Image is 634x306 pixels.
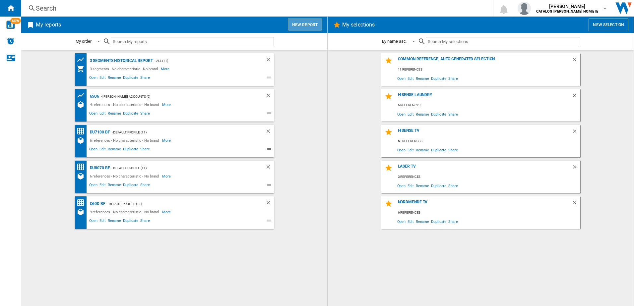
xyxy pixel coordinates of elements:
span: More [162,172,172,180]
div: 65U6 [88,92,99,101]
span: Rename [107,75,122,82]
span: Edit [98,146,107,154]
img: alerts-logo.svg [7,37,15,45]
span: Edit [407,217,415,226]
div: 63 references [396,137,580,145]
div: Delete [265,92,274,101]
button: New report [288,19,322,31]
b: CATALOG [PERSON_NAME] HOME IE [536,9,598,14]
div: Delete [572,92,580,101]
span: Share [447,74,459,83]
div: Delete [265,57,274,65]
div: 3 segments - No characteristic - No brand [88,65,161,73]
div: 6 references [396,209,580,217]
div: Delete [572,200,580,209]
div: References [77,136,88,144]
div: 3 references [396,173,580,181]
span: Duplicate [430,145,447,154]
div: DU7100 BF [88,128,110,136]
span: More [162,101,172,109]
span: Edit [407,145,415,154]
span: Open [88,146,99,154]
div: Price Matrix [77,199,88,207]
span: Open [396,110,407,119]
div: - [PERSON_NAME] Accounts (6) [99,92,252,101]
span: Edit [407,110,415,119]
span: Rename [415,217,430,226]
div: Delete [572,57,580,66]
span: Edit [98,75,107,82]
div: 11 references [396,66,580,74]
div: 4 references - No characteristic - No brand [88,101,162,109]
div: Search [36,4,475,13]
span: Edit [407,74,415,83]
span: Open [88,218,99,226]
div: References [77,172,88,180]
span: Edit [98,110,107,118]
div: - Default profile (11) [105,200,252,208]
div: 3 segments Historical Report [88,57,153,65]
span: Rename [415,74,430,83]
span: Share [139,218,151,226]
span: NEW [10,18,21,24]
span: Rename [415,145,430,154]
span: Duplicate [430,110,447,119]
span: [PERSON_NAME] [536,3,598,10]
span: Duplicate [122,110,139,118]
div: Delete [572,164,580,173]
span: Share [139,75,151,82]
div: - Default profile (11) [110,128,252,136]
img: profile.jpg [518,2,531,15]
h2: My selections [341,19,376,31]
div: 6 references - No characteristic - No brand [88,172,162,180]
button: New selection [589,19,628,31]
div: References [77,208,88,216]
span: Share [139,146,151,154]
div: Product prices grid [77,91,88,100]
div: My Assortment [77,65,88,73]
span: Rename [107,182,122,190]
span: Open [88,75,99,82]
span: Rename [415,181,430,190]
span: Rename [107,110,122,118]
div: NordMende TV [396,200,572,209]
div: Price Matrix [77,163,88,171]
span: Rename [107,218,122,226]
span: Share [139,110,151,118]
span: Open [396,217,407,226]
div: - All (11) [153,57,252,65]
span: Open [88,182,99,190]
span: Share [447,110,459,119]
span: Duplicate [122,218,139,226]
div: - Default profile (11) [110,164,252,172]
div: Common reference, auto generated selection [396,57,572,66]
div: Delete [265,128,274,136]
span: More [162,208,172,216]
span: Share [447,217,459,226]
img: wise-card.svg [6,21,15,29]
div: Delete [572,128,580,137]
span: Share [447,181,459,190]
span: Edit [407,181,415,190]
span: Open [396,74,407,83]
div: Delete [265,164,274,172]
div: Price Matrix [77,127,88,135]
div: My order [76,39,92,44]
div: 9 references - No characteristic - No brand [88,208,162,216]
span: Open [396,181,407,190]
div: 6 references - No characteristic - No brand [88,136,162,144]
div: DU8070 BF [88,164,110,172]
span: Duplicate [430,181,447,190]
div: Hisense Laundry [396,92,572,101]
span: Rename [107,146,122,154]
div: Q60D BF [88,200,105,208]
span: Duplicate [122,182,139,190]
div: 6 references [396,101,580,110]
div: Delete [265,200,274,208]
span: More [161,65,170,73]
span: Open [88,110,99,118]
span: Edit [98,182,107,190]
h2: My reports [34,19,62,31]
span: Duplicate [430,217,447,226]
span: Duplicate [122,75,139,82]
